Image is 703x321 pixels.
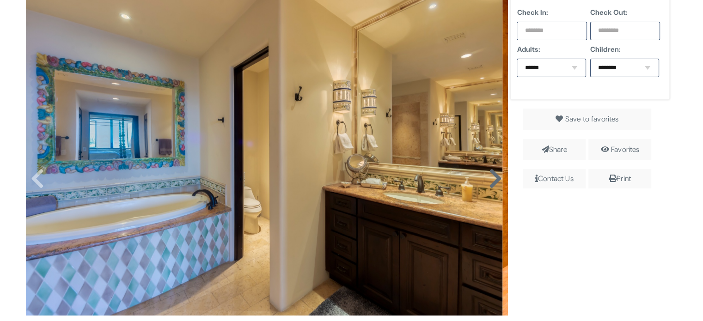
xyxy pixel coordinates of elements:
span: Save to favorites [565,114,619,124]
label: Check Out: [590,7,660,18]
label: Check In: [517,7,587,18]
a: Favorites [611,145,639,154]
span: Share [523,139,586,160]
div: Print [592,173,648,185]
span: Contact Us [523,169,586,188]
label: Children: [590,44,660,55]
label: Adults: [517,44,587,55]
